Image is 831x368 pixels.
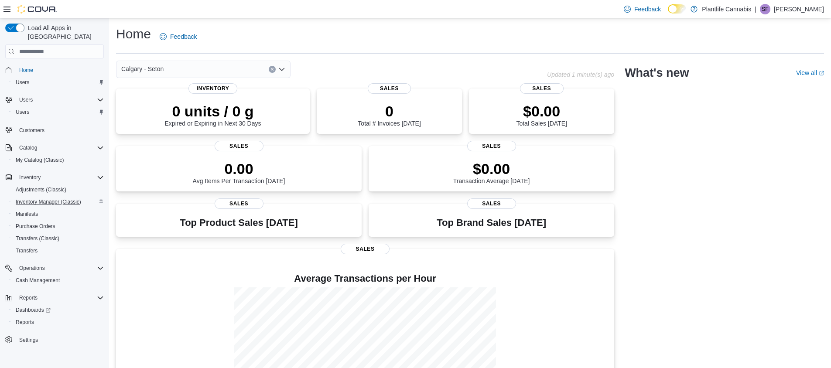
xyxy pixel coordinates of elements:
span: Users [12,107,104,117]
span: Feedback [170,32,197,41]
a: View allExternal link [796,69,824,76]
span: Users [19,96,33,103]
p: 0 units / 0 g [165,102,261,120]
span: Sales [467,141,516,151]
a: Adjustments (Classic) [12,184,70,195]
h4: Average Transactions per Hour [123,273,607,284]
span: Transfers [12,245,104,256]
p: $0.00 [516,102,567,120]
span: Catalog [19,144,37,151]
button: Operations [16,263,48,273]
span: SF [762,4,768,14]
span: Adjustments (Classic) [12,184,104,195]
span: Customers [16,124,104,135]
span: Inventory [188,83,237,94]
span: Users [12,77,104,88]
span: Cash Management [12,275,104,286]
span: Users [16,95,104,105]
span: Sales [467,198,516,209]
button: Home [2,64,107,76]
span: Users [16,109,29,116]
button: Clear input [269,66,276,73]
span: Reports [16,319,34,326]
span: Dashboards [12,305,104,315]
button: Inventory [16,172,44,183]
a: Dashboards [12,305,54,315]
a: Inventory Manager (Classic) [12,197,85,207]
button: Settings [2,334,107,346]
a: Feedback [620,0,664,18]
button: My Catalog (Classic) [9,154,107,166]
span: Inventory Manager (Classic) [16,198,81,205]
span: Sales [520,83,564,94]
div: Expired or Expiring in Next 30 Days [165,102,261,127]
span: Inventory [19,174,41,181]
span: Cash Management [16,277,60,284]
span: Settings [16,334,104,345]
span: Calgary - Seton [121,64,164,74]
a: Customers [16,125,48,136]
a: Manifests [12,209,41,219]
p: | [755,4,756,14]
span: Reports [12,317,104,327]
div: Total # Invoices [DATE] [358,102,421,127]
button: Purchase Orders [9,220,107,232]
span: Manifests [12,209,104,219]
span: Transfers [16,247,38,254]
button: Manifests [9,208,107,220]
span: Operations [16,263,104,273]
p: Updated 1 minute(s) ago [547,71,614,78]
a: Transfers (Classic) [12,233,63,244]
span: Customers [19,127,44,134]
a: My Catalog (Classic) [12,155,68,165]
span: Dashboards [16,307,51,313]
a: Feedback [156,28,200,45]
span: Home [16,65,104,75]
span: Settings [19,337,38,344]
span: Sales [341,244,390,254]
span: Catalog [16,143,104,153]
button: Inventory [2,171,107,184]
span: Purchase Orders [12,221,104,232]
a: Users [12,107,33,117]
h3: Top Brand Sales [DATE] [437,218,546,228]
button: Transfers (Classic) [9,232,107,245]
a: Users [12,77,33,88]
p: $0.00 [453,160,530,177]
span: Reports [16,293,104,303]
button: Reports [9,316,107,328]
button: Users [9,76,107,89]
p: 0.00 [193,160,285,177]
img: Cova [17,5,57,14]
button: Users [16,95,36,105]
div: Susan Firkola [760,4,770,14]
button: Reports [2,292,107,304]
span: Load All Apps in [GEOGRAPHIC_DATA] [24,24,104,41]
p: Plantlife Cannabis [702,4,751,14]
button: Operations [2,262,107,274]
svg: External link [819,71,824,76]
button: Open list of options [278,66,285,73]
h1: Home [116,25,151,43]
div: Transaction Average [DATE] [453,160,530,184]
div: Avg Items Per Transaction [DATE] [193,160,285,184]
span: My Catalog (Classic) [16,157,64,164]
a: Transfers [12,245,41,256]
button: Reports [16,293,41,303]
div: Total Sales [DATE] [516,102,567,127]
a: Cash Management [12,275,63,286]
button: Customers [2,123,107,136]
button: Users [9,106,107,118]
button: Catalog [2,142,107,154]
h2: What's new [625,66,689,80]
span: Inventory [16,172,104,183]
button: Catalog [16,143,41,153]
a: Home [16,65,37,75]
button: Cash Management [9,274,107,286]
span: Operations [19,265,45,272]
input: Dark Mode [668,4,686,14]
span: Transfers (Classic) [12,233,104,244]
button: Inventory Manager (Classic) [9,196,107,208]
span: Sales [368,83,411,94]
